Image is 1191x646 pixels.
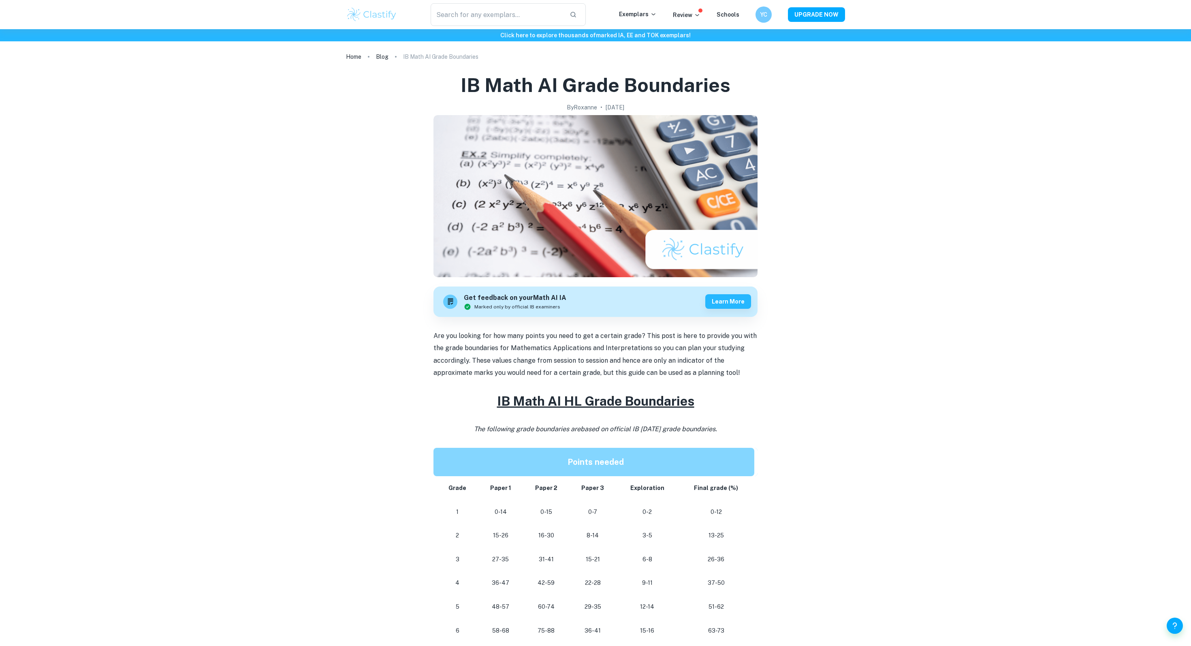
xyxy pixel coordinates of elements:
a: Schools [717,11,739,18]
p: 37-50 [685,578,748,588]
i: The following grade boundaries are [474,425,717,433]
p: 58-68 [485,625,517,636]
p: 42-59 [529,578,563,588]
h2: [DATE] [606,103,624,112]
p: 0-12 [685,507,748,518]
p: 12-14 [623,601,672,612]
strong: Paper 1 [490,485,511,491]
p: 36-47 [485,578,517,588]
p: • [600,103,602,112]
img: Clastify logo [346,6,397,23]
p: 51-62 [685,601,748,612]
button: UPGRADE NOW [788,7,845,22]
button: YC [756,6,772,23]
p: 48-57 [485,601,517,612]
p: 22-28 [576,578,610,588]
p: Are you looking for how many points you need to get a certain grade? This post is here to provide... [433,330,758,379]
strong: Points needed [568,457,624,467]
strong: Grade [448,485,466,491]
p: 16-30 [529,530,563,541]
h6: Get feedback on your Math AI IA [464,293,566,303]
p: Review [673,11,700,19]
p: 4 [443,578,472,588]
p: 0-7 [576,507,610,518]
span: based on official IB [DATE] grade boundaries. [581,425,717,433]
a: Get feedback on yourMath AI IAMarked only by official IB examinersLearn more [433,287,758,317]
p: 26-36 [685,554,748,565]
a: Blog [376,51,388,62]
p: 60-74 [529,601,563,612]
span: Marked only by official IB examiners [474,303,560,310]
a: Home [346,51,361,62]
p: 5 [443,601,472,612]
p: 0-15 [529,507,563,518]
p: 75-88 [529,625,563,636]
strong: Paper 3 [581,485,604,491]
p: 29-35 [576,601,610,612]
input: Search for any exemplars... [431,3,563,26]
h2: By Roxanne [567,103,597,112]
p: 13-25 [685,530,748,541]
p: 6 [443,625,472,636]
p: 15-21 [576,554,610,565]
p: 2 [443,530,472,541]
p: 9-11 [623,578,672,588]
h6: Click here to explore thousands of marked IA, EE and TOK exemplars ! [2,31,1189,40]
p: 6-8 [623,554,672,565]
p: 0-2 [623,507,672,518]
p: IB Math AI Grade Boundaries [403,52,478,61]
h1: IB Math AI Grade Boundaries [461,72,730,98]
img: IB Math AI Grade Boundaries cover image [433,115,758,277]
p: 3-5 [623,530,672,541]
strong: Exploration [630,485,664,491]
strong: Final grade (%) [694,485,738,491]
p: 0-14 [485,507,517,518]
p: 36-41 [576,625,610,636]
p: 15-26 [485,530,517,541]
p: Exemplars [619,10,657,19]
p: 3 [443,554,472,565]
strong: Paper 2 [535,485,557,491]
h6: YC [759,10,768,19]
button: Help and Feedback [1167,618,1183,634]
button: Learn more [705,294,751,309]
p: 15-16 [623,625,672,636]
p: 63-73 [685,625,748,636]
p: 8-14 [576,530,610,541]
p: 31-41 [529,554,563,565]
u: IB Math AI HL Grade Boundaries [497,394,694,409]
p: 27-35 [485,554,517,565]
p: 1 [443,507,472,518]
